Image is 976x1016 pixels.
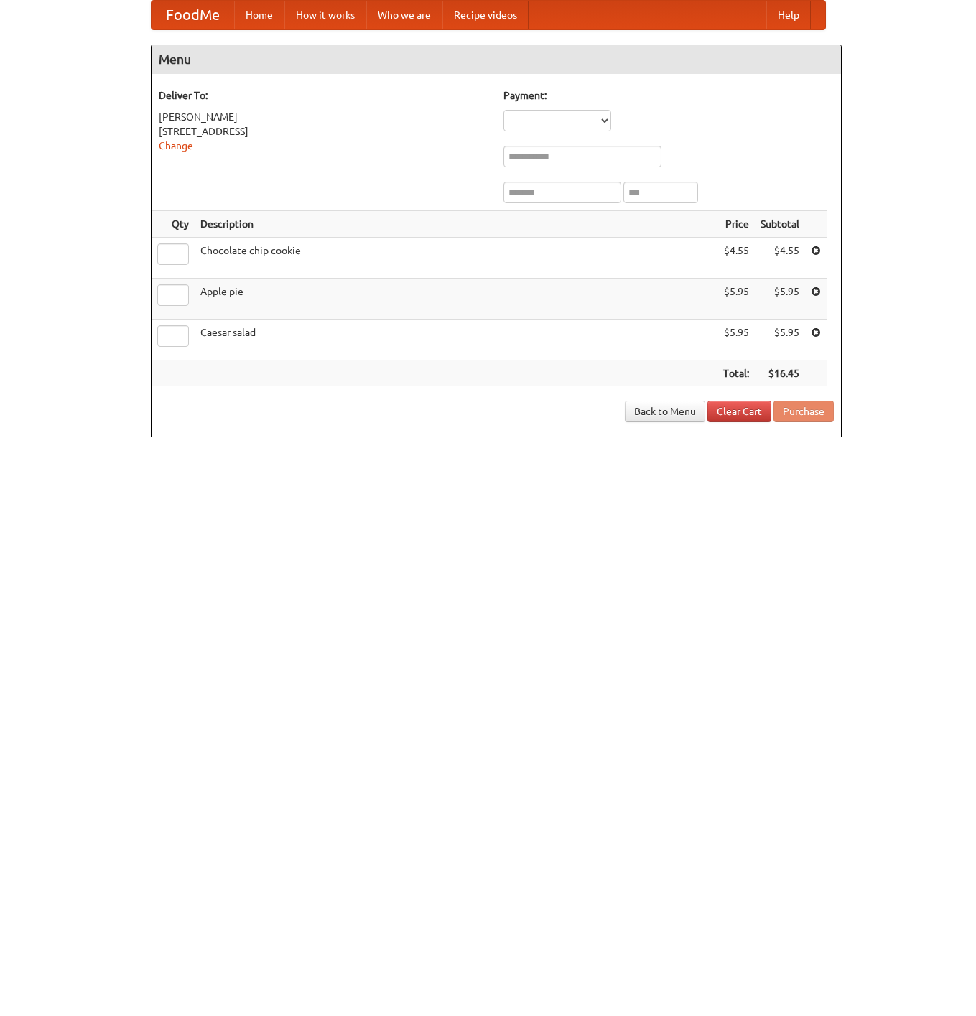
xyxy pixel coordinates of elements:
[159,110,489,124] div: [PERSON_NAME]
[152,45,841,74] h4: Menu
[755,211,805,238] th: Subtotal
[717,279,755,320] td: $5.95
[442,1,529,29] a: Recipe videos
[717,360,755,387] th: Total:
[755,238,805,279] td: $4.55
[707,401,771,422] a: Clear Cart
[195,279,717,320] td: Apple pie
[195,320,717,360] td: Caesar salad
[717,211,755,238] th: Price
[503,88,834,103] h5: Payment:
[366,1,442,29] a: Who we are
[755,360,805,387] th: $16.45
[766,1,811,29] a: Help
[717,320,755,360] td: $5.95
[773,401,834,422] button: Purchase
[159,124,489,139] div: [STREET_ADDRESS]
[717,238,755,279] td: $4.55
[152,211,195,238] th: Qty
[195,238,717,279] td: Chocolate chip cookie
[755,279,805,320] td: $5.95
[755,320,805,360] td: $5.95
[152,1,234,29] a: FoodMe
[625,401,705,422] a: Back to Menu
[284,1,366,29] a: How it works
[159,140,193,152] a: Change
[234,1,284,29] a: Home
[195,211,717,238] th: Description
[159,88,489,103] h5: Deliver To:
